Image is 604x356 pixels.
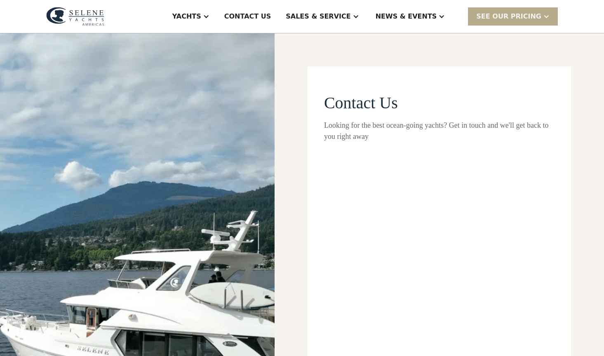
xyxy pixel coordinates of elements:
[46,7,104,26] img: logo
[172,12,201,21] div: Yachts
[476,12,541,21] div: SEE Our Pricing
[468,7,558,25] div: SEE Our Pricing
[224,12,271,21] div: Contact US
[324,94,398,112] span: Contact Us
[286,12,350,21] div: Sales & Service
[324,120,555,142] div: Looking for the best ocean-going yachts? Get in touch and we'll get back to you right away
[376,12,437,21] div: News & EVENTS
